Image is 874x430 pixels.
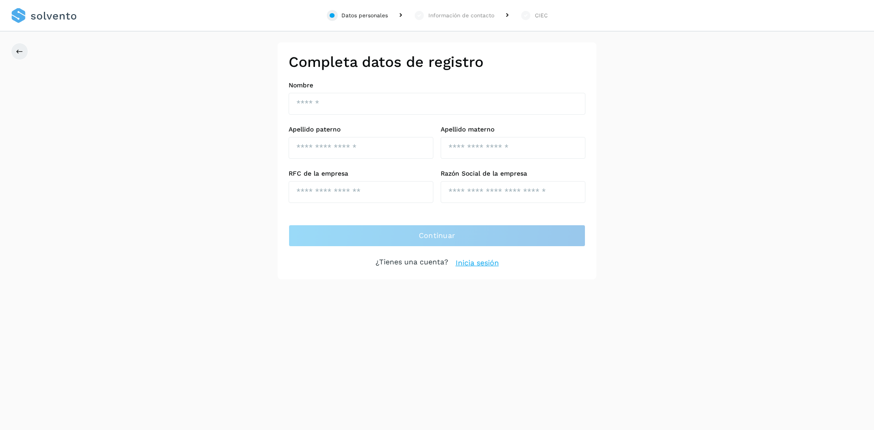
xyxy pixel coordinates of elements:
[535,11,548,20] div: CIEC
[289,53,585,71] h2: Completa datos de registro
[341,11,388,20] div: Datos personales
[289,225,585,247] button: Continuar
[289,170,433,177] label: RFC de la empresa
[456,258,499,268] a: Inicia sesión
[289,81,585,89] label: Nombre
[428,11,494,20] div: Información de contacto
[289,126,433,133] label: Apellido paterno
[376,258,448,268] p: ¿Tienes una cuenta?
[419,231,456,241] span: Continuar
[441,126,585,133] label: Apellido materno
[441,170,585,177] label: Razón Social de la empresa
